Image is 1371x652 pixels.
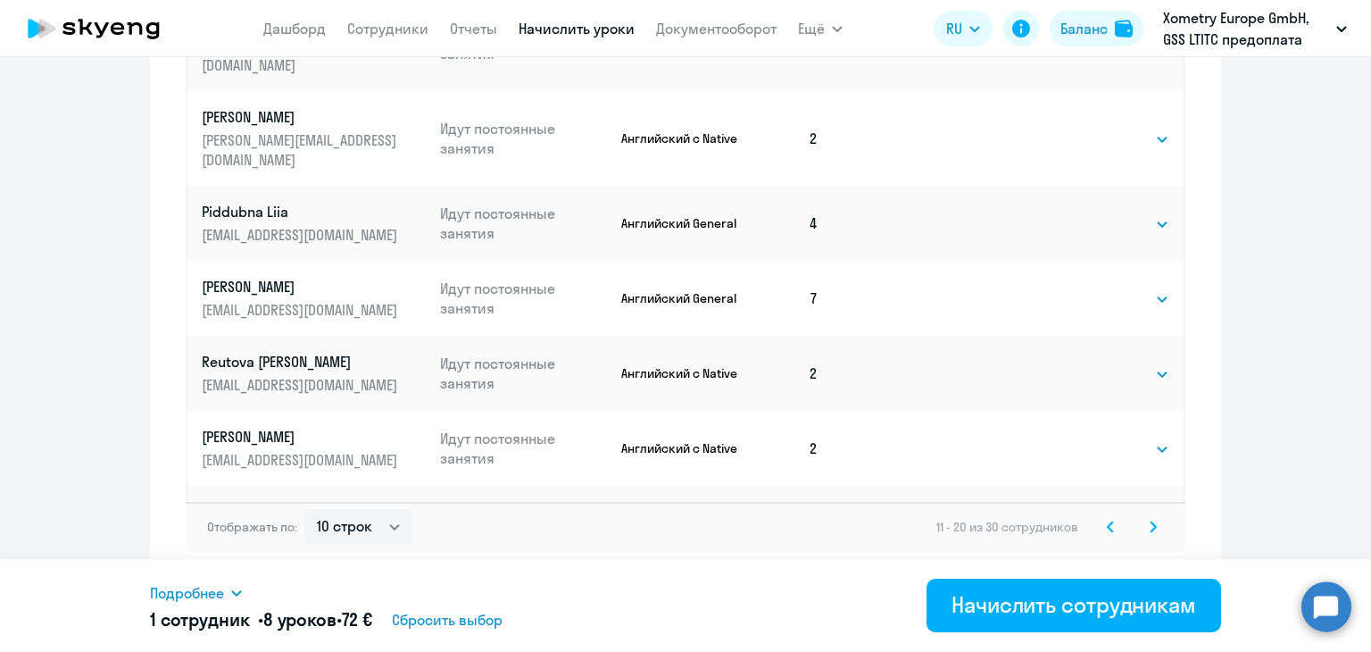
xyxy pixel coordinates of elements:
button: Начислить сотрудникам [926,579,1221,632]
div: Начислить сотрудникам [951,590,1196,619]
span: RU [946,18,962,39]
button: Xometry Europe GmbH, GSS LTITC предоплата (временно) [1154,7,1356,50]
span: Сбросить выбор [392,609,503,631]
p: [PERSON_NAME] [202,277,402,297]
div: Баланс [1060,18,1108,39]
td: 2 [742,336,833,411]
button: Ещё [798,11,843,46]
span: Ещё [798,18,825,39]
a: Отчеты [450,20,497,38]
p: Идут постоянные занятия [440,279,608,318]
td: 7 [742,261,833,336]
a: Piddubna Liia[EMAIL_ADDRESS][DOMAIN_NAME] [202,202,426,245]
span: Отображать по: [207,519,297,535]
p: Английский General [621,215,742,231]
a: [PERSON_NAME][EMAIL_ADDRESS][DOMAIN_NAME] [202,427,426,470]
p: Английский с Native [621,130,742,146]
p: Английский с Native [621,440,742,456]
p: Идут постоянные занятия [440,429,608,468]
p: Идут постоянные занятия [440,119,608,158]
p: [EMAIL_ADDRESS][DOMAIN_NAME] [202,225,402,245]
p: Английский с Native [621,365,742,381]
button: Балансbalance [1050,11,1143,46]
p: [PERSON_NAME][EMAIL_ADDRESS][DOMAIN_NAME] [202,130,402,170]
h5: 1 сотрудник • • [150,607,372,632]
p: Английский General [621,290,742,306]
a: Дашборд [263,20,326,38]
p: [EMAIL_ADDRESS][DOMAIN_NAME] [202,375,402,395]
td: 2 [742,411,833,486]
a: Reutova [PERSON_NAME][EMAIL_ADDRESS][DOMAIN_NAME] [202,352,426,395]
p: [PERSON_NAME] [202,427,402,447]
span: 8 уроков [263,608,337,631]
p: [EMAIL_ADDRESS][DOMAIN_NAME] [202,450,402,470]
img: balance [1115,20,1133,38]
td: 4 [742,186,833,261]
span: 11 - 20 из 30 сотрудников [936,519,1078,535]
p: [PERSON_NAME] [202,107,402,127]
td: 3 [742,486,833,561]
a: [PERSON_NAME][PERSON_NAME][EMAIL_ADDRESS][DOMAIN_NAME] [202,107,426,170]
a: Документооборот [656,20,777,38]
button: RU [934,11,993,46]
span: Подробнее [150,582,224,604]
p: Идут постоянные занятия [440,354,608,393]
a: [PERSON_NAME][EMAIL_ADDRESS][DOMAIN_NAME] [202,277,426,320]
p: Piddubna Liia [202,202,402,222]
a: Начислить уроки [519,20,635,38]
span: 72 € [342,608,372,631]
p: Reutova [PERSON_NAME] [202,352,402,372]
td: 2 [742,91,833,186]
p: Идут постоянные занятия [440,204,608,243]
p: Xometry Europe GmbH, GSS LTITC предоплата (временно) [1163,7,1329,50]
a: Сотрудники [347,20,428,38]
p: [EMAIL_ADDRESS][DOMAIN_NAME] [202,300,402,320]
